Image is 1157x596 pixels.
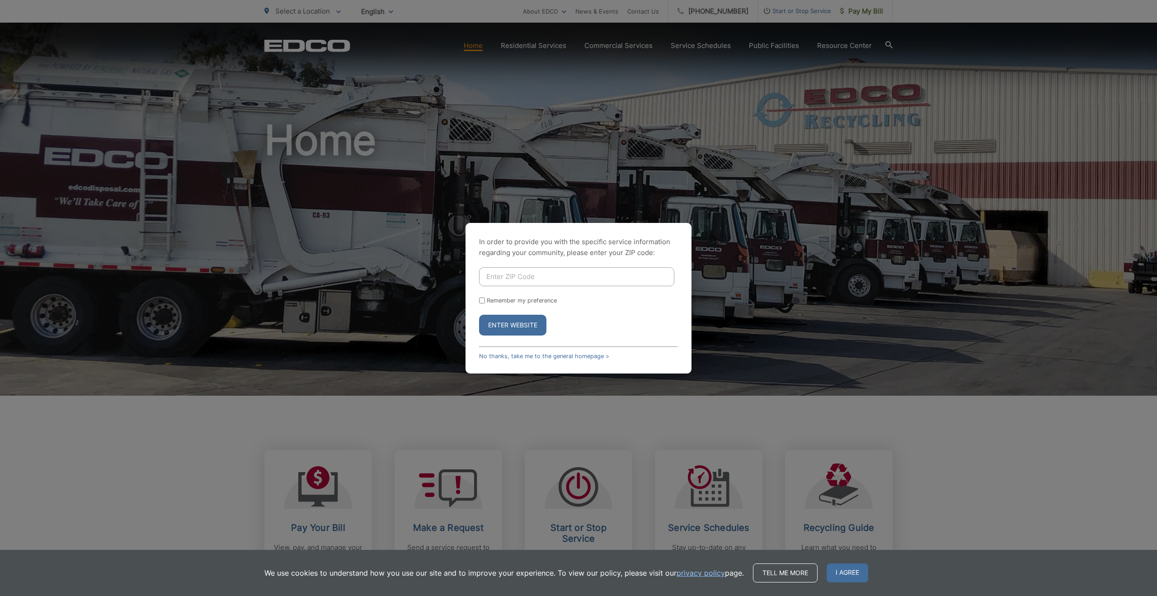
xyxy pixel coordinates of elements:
a: Tell me more [753,563,818,582]
p: In order to provide you with the specific service information regarding your community, please en... [479,237,678,258]
button: Enter Website [479,315,546,336]
a: privacy policy [677,568,725,578]
input: Enter ZIP Code [479,267,674,286]
span: I agree [827,563,868,582]
a: No thanks, take me to the general homepage > [479,353,609,359]
p: We use cookies to understand how you use our site and to improve your experience. To view our pol... [264,568,744,578]
label: Remember my preference [487,297,557,304]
